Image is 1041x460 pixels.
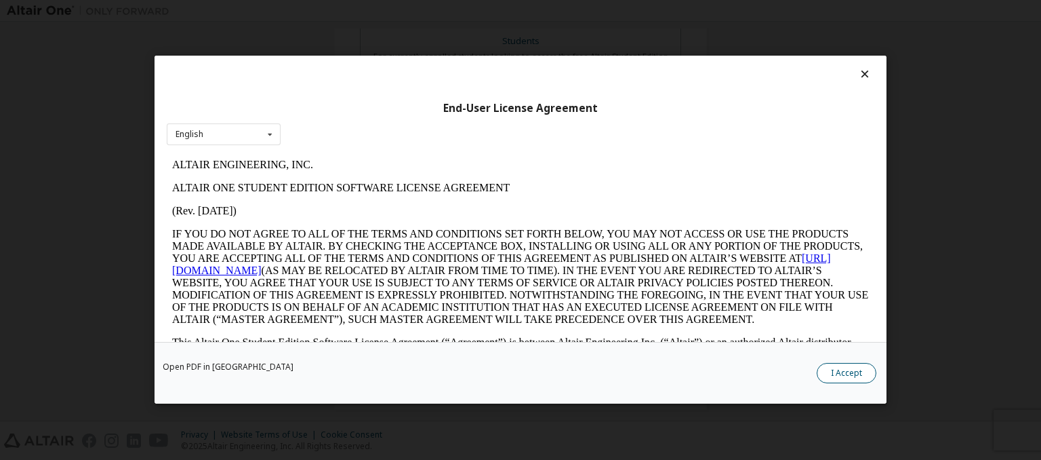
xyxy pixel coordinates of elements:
[5,52,702,64] p: (Rev. [DATE])
[5,5,702,18] p: ALTAIR ENGINEERING, INC.
[5,75,702,172] p: IF YOU DO NOT AGREE TO ALL OF THE TERMS AND CONDITIONS SET FORTH BELOW, YOU MAY NOT ACCESS OR USE...
[163,364,293,372] a: Open PDF in [GEOGRAPHIC_DATA]
[5,183,702,232] p: This Altair One Student Edition Software License Agreement (“Agreement”) is between Altair Engine...
[167,102,874,115] div: End-User License Agreement
[5,28,702,41] p: ALTAIR ONE STUDENT EDITION SOFTWARE LICENSE AGREEMENT
[817,364,876,384] button: I Accept
[176,130,203,138] div: English
[5,99,664,123] a: [URL][DOMAIN_NAME]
